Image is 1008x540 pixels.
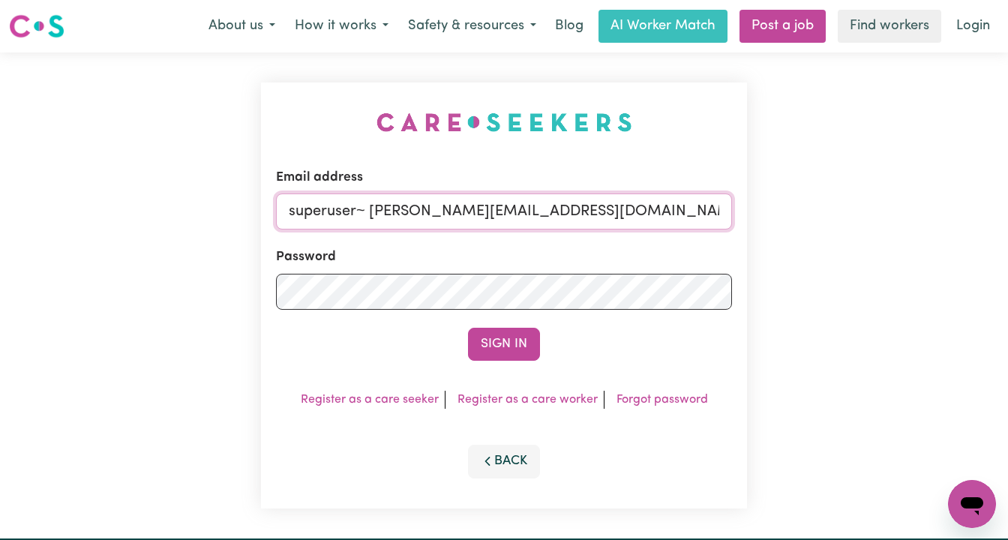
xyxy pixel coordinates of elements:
[598,10,727,43] a: AI Worker Match
[947,10,999,43] a: Login
[276,193,732,229] input: Email address
[398,10,546,42] button: Safety & resources
[301,394,439,406] a: Register as a care seeker
[739,10,826,43] a: Post a job
[616,394,708,406] a: Forgot password
[468,445,540,478] button: Back
[457,394,598,406] a: Register as a care worker
[468,328,540,361] button: Sign In
[199,10,285,42] button: About us
[948,480,996,528] iframe: Button to launch messaging window
[838,10,941,43] a: Find workers
[285,10,398,42] button: How it works
[9,13,64,40] img: Careseekers logo
[546,10,592,43] a: Blog
[276,168,363,187] label: Email address
[9,9,64,43] a: Careseekers logo
[276,247,336,267] label: Password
